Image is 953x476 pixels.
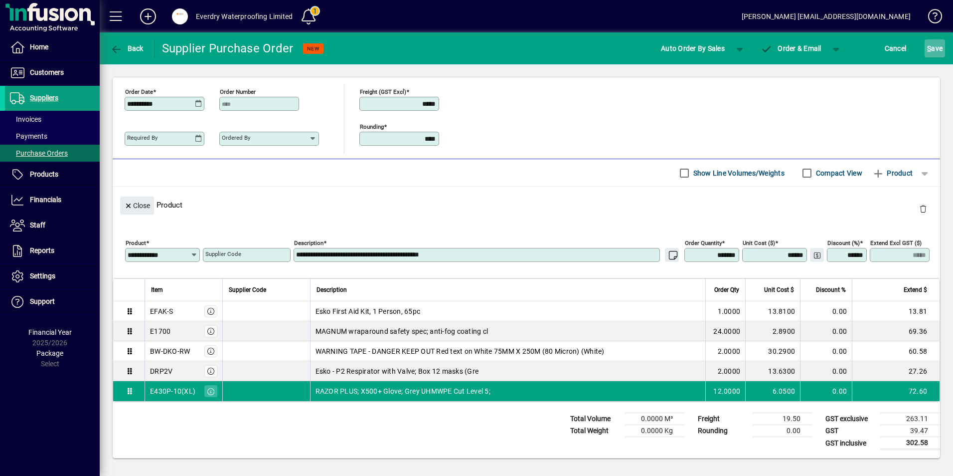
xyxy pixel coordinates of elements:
[742,8,911,24] div: [PERSON_NAME] [EMAIL_ADDRESS][DOMAIN_NAME]
[745,341,800,361] td: 30.2900
[5,162,100,187] a: Products
[867,164,918,182] button: Product
[10,132,47,140] span: Payments
[880,437,940,450] td: 302.58
[756,39,826,57] button: Order & Email
[317,284,347,295] span: Description
[5,213,100,238] a: Staff
[885,40,907,56] span: Cancel
[705,361,745,381] td: 2.0000
[125,88,153,95] mat-label: Order date
[820,437,880,450] td: GST inclusive
[294,239,323,246] mat-label: Description
[110,44,144,52] span: Back
[10,149,68,157] span: Purchase Orders
[800,361,852,381] td: 0.00
[127,134,158,141] mat-label: Required by
[162,40,294,56] div: Supplier Purchase Order
[880,413,940,425] td: 263.11
[656,39,730,57] button: Auto Order By Sales
[693,413,753,425] td: Freight
[5,145,100,162] a: Purchase Orders
[316,326,488,336] span: MAGNUM wraparound safety spec; anti-fog coating cl
[565,425,625,437] td: Total Weight
[118,201,157,210] app-page-header-button: Close
[745,381,800,401] td: 6.0500
[705,321,745,341] td: 24.0000
[745,321,800,341] td: 2.8900
[852,341,940,361] td: 60.58
[229,284,266,295] span: Supplier Code
[5,111,100,128] a: Invoices
[764,284,794,295] span: Unit Cost $
[316,366,479,376] span: Esko - P2 Respirator with Valve; Box 12 masks (Gre
[132,7,164,25] button: Add
[921,2,941,34] a: Knowledge Base
[30,297,55,305] span: Support
[120,197,154,215] button: Close
[880,425,940,437] td: 39.47
[5,60,100,85] a: Customers
[743,239,775,246] mat-label: Unit Cost ($)
[150,386,195,396] div: E430P-10(XL)
[30,94,58,102] span: Suppliers
[360,88,406,95] mat-label: Freight (GST excl)
[870,239,922,246] mat-label: Extend excl GST ($)
[827,239,860,246] mat-label: Discount (%)
[307,45,319,52] span: NEW
[108,39,146,57] button: Back
[852,301,940,321] td: 13.81
[685,239,722,246] mat-label: Order Quantity
[5,35,100,60] a: Home
[36,349,63,357] span: Package
[150,306,173,316] div: EFAK-S
[150,326,170,336] div: E1700
[5,289,100,314] a: Support
[911,197,935,221] button: Delete
[151,284,163,295] span: Item
[100,39,155,57] app-page-header-button: Back
[927,40,943,56] span: ave
[904,284,927,295] span: Extend $
[925,39,945,57] button: Save
[316,306,421,316] span: Esko First Aid Kit, 1 Person, 65pc
[705,381,745,401] td: 12.0000
[753,413,812,425] td: 19.50
[927,44,931,52] span: S
[882,39,909,57] button: Cancel
[316,346,605,356] span: WARNING TAPE - DANGER KEEP OUT Red text on White 75MM X 250M (80 Micron) (White)
[10,115,41,123] span: Invoices
[5,238,100,263] a: Reports
[810,248,824,262] button: Change Price Levels
[30,272,55,280] span: Settings
[316,386,490,396] span: RAZOR PLUS; X500+ Glove; Grey UHMWPE Cut Level 5;
[852,361,940,381] td: 27.26
[30,196,61,204] span: Financials
[705,301,745,321] td: 1.0000
[196,8,293,24] div: Everdry Waterproofing Limited
[30,43,48,51] span: Home
[761,44,821,52] span: Order & Email
[150,346,190,356] div: BW-DKO-RW
[565,413,625,425] td: Total Volume
[911,204,935,213] app-page-header-button: Delete
[30,221,45,229] span: Staff
[150,366,172,376] div: DRP2V
[820,413,880,425] td: GST exclusive
[222,134,250,141] mat-label: Ordered by
[800,381,852,401] td: 0.00
[5,128,100,145] a: Payments
[126,239,146,246] mat-label: Product
[625,413,685,425] td: 0.0000 M³
[852,381,940,401] td: 72.60
[5,264,100,289] a: Settings
[714,284,739,295] span: Order Qty
[691,168,785,178] label: Show Line Volumes/Weights
[745,361,800,381] td: 13.6300
[800,321,852,341] td: 0.00
[5,188,100,213] a: Financials
[30,68,64,76] span: Customers
[800,301,852,321] td: 0.00
[693,425,753,437] td: Rounding
[820,425,880,437] td: GST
